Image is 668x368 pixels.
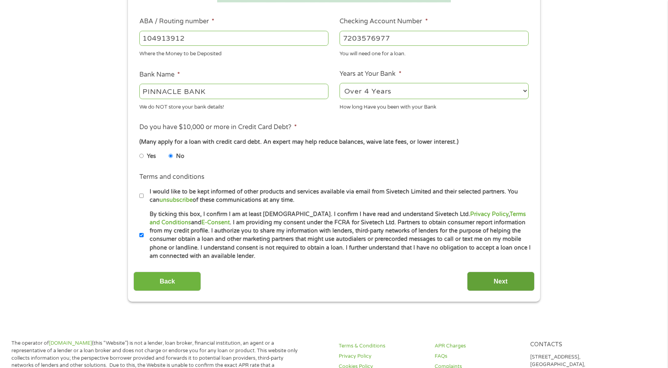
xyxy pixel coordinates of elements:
a: [DOMAIN_NAME] [49,340,92,346]
input: 345634636 [340,31,529,46]
div: We do NOT store your bank details! [139,100,328,111]
a: Terms and Conditions [150,211,526,226]
a: Terms & Conditions [339,342,425,350]
label: Yes [147,152,156,161]
label: Checking Account Number [340,17,428,26]
a: APR Charges [435,342,521,350]
div: You will need one for a loan. [340,47,529,58]
a: Privacy Policy [339,353,425,360]
div: (Many apply for a loan with credit card debt. An expert may help reduce balances, waive late fees... [139,138,529,146]
input: Next [467,272,535,291]
label: ABA / Routing number [139,17,214,26]
a: FAQs [435,353,521,360]
h4: Contacts [530,341,616,349]
label: Years at Your Bank [340,70,401,78]
label: I would like to be kept informed of other products and services available via email from Sivetech... [144,188,531,205]
a: unsubscribe [159,197,193,203]
div: Where the Money to be Deposited [139,47,328,58]
input: 263177916 [139,31,328,46]
a: Privacy Policy [470,211,509,218]
label: Terms and conditions [139,173,205,181]
label: Do you have $10,000 or more in Credit Card Debt? [139,123,297,131]
a: E-Consent [201,219,230,226]
label: Bank Name [139,71,180,79]
label: No [176,152,184,161]
div: How long Have you been with your Bank [340,100,529,111]
label: By ticking this box, I confirm I am at least [DEMOGRAPHIC_DATA]. I confirm I have read and unders... [144,210,531,261]
input: Back [133,272,201,291]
